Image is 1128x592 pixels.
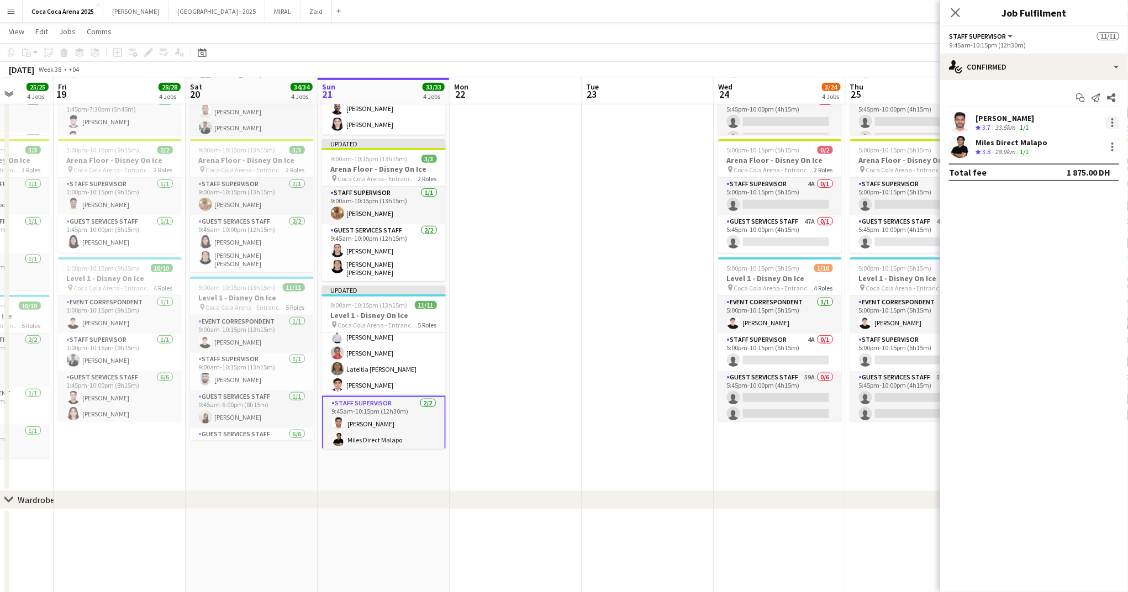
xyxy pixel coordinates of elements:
app-card-role: Staff Supervisor4A0/15:00pm-10:15pm (5h15m) [850,178,974,215]
app-card-role: Guest Services Staff1/19:45am-6:00pm (8h15m)[PERSON_NAME] [190,390,314,428]
div: 4 Jobs [423,92,444,101]
span: Staff Supervisor [949,32,1006,40]
span: 22 [452,88,468,101]
div: 33.5km [993,123,1018,133]
span: 3/24 [822,83,841,91]
span: 10/10 [151,264,173,272]
button: Coca Coca Arena 2025 [23,1,103,22]
span: Edit [35,27,48,36]
app-card-role: Guest Services Staff2/29:45am-10:00pm (12h15m)[PERSON_NAME][PERSON_NAME] [PERSON_NAME] [190,215,314,272]
app-card-role: Guest Services Staff2/29:45am-10:00pm (12h15m)[PERSON_NAME][PERSON_NAME] [PERSON_NAME] [322,224,446,281]
span: 19 [56,88,67,101]
app-card-role: Event Correspondent1/11:00pm-10:15pm (9h15m)[PERSON_NAME] [58,296,182,334]
app-job-card: 9:00am-10:15pm (13h15m)3/3Arena Floor - Disney On Ice Coca Cola Arena - Entrance F2 RolesStaff Su... [190,139,314,272]
app-card-role: Staff Supervisor1/11:00pm-10:15pm (9h15m)[PERSON_NAME] [58,178,182,215]
div: 4 Jobs [823,92,840,101]
div: Miles Direct Malapo [976,138,1047,147]
h3: Job Fulfilment [940,6,1128,20]
app-card-role: Guest Services Staff59A0/65:45pm-10:00pm (4h15m) [718,371,842,489]
h3: Level 1 - Disney On Ice [190,293,314,303]
span: Coca Cola Arena - Entrance F [866,166,946,174]
span: Comms [87,27,112,36]
span: 20 [188,88,202,101]
div: 4 Jobs [159,92,180,101]
span: 2 Roles [286,166,305,174]
span: Jobs [59,27,76,36]
app-card-role: Staff Supervisor1/19:00am-10:15pm (13h15m)[PERSON_NAME] [190,178,314,215]
div: 9:45am-10:15pm (12h30m) [949,41,1119,49]
app-card-role: Guest Services Staff42A0/15:45pm-10:00pm (4h15m) [850,215,974,253]
h3: Arena Floor - Disney On Ice [58,155,182,165]
span: 21 [320,88,335,101]
span: 5 Roles [286,303,305,311]
app-card-role: Guest Services Staff6/69:45am-10:00pm (12h15m) [190,428,314,549]
app-card-role: Staff Supervisor1/19:00am-10:15pm (13h15m)[PERSON_NAME] [190,353,314,390]
span: Coca Cola Arena - Entrance F [74,166,154,174]
app-card-role: Staff Supervisor4A0/15:00pm-10:15pm (5h15m) [718,334,842,371]
div: Confirmed [940,54,1128,80]
a: Jobs [55,24,80,39]
span: 5 Roles [418,321,437,329]
app-job-card: 5:00pm-10:15pm (5h15m)0/2Arena Floor - Disney On Ice Coca Cola Arena - Entrance F2 RolesStaff Sup... [850,139,974,253]
div: Updated9:00am-10:15pm (13h15m)3/3Arena Floor - Disney On Ice Coca Cola Arena - Entrance F2 RolesS... [322,139,446,281]
span: 2 Roles [154,166,173,174]
app-card-role: Staff Supervisor3A0/15:00pm-10:15pm (5h15m) [850,334,974,371]
app-job-card: 5:00pm-10:15pm (5h15m)1/10Level 1 - Disney On Ice Coca Cola Arena - Entrance F4 RolesEvent Corres... [850,257,974,421]
app-job-card: 9:00am-10:15pm (13h15m)11/11Level 1 - Disney On Ice Coca Cola Arena - Entrance F5 RolesEvent Corr... [190,277,314,440]
span: 34/34 [291,83,313,91]
span: 24 [716,88,732,101]
h3: Arena Floor - Disney On Ice [190,155,314,165]
div: Wardrobe [18,494,55,505]
span: Coca Cola Arena - Entrance F [734,284,814,292]
span: Tue [586,82,599,92]
app-card-role: Staff Supervisor4A0/15:00pm-10:15pm (5h15m) [718,178,842,215]
span: 10/10 [19,302,41,310]
span: 9:00am-10:15pm (13h15m) [199,283,276,292]
app-job-card: Updated9:00am-10:15pm (13h15m)11/11Level 1 - Disney On Ice Coca Cola Arena - Entrance F5 RolesGue... [322,286,446,449]
span: 0/2 [818,146,833,154]
span: Coca Cola Arena - Entrance F [734,166,814,174]
div: Total fee [949,167,987,178]
app-skills-label: 1/1 [1020,123,1029,131]
span: Coca Cola Arena - Entrance F [74,284,154,292]
h3: Level 1 - Disney On Ice [850,273,974,283]
h3: Level 1 - Disney On Ice [58,273,182,283]
span: 5:00pm-10:15pm (5h15m) [859,146,932,154]
div: +04 [68,65,79,73]
span: Mon [454,82,468,92]
app-card-role: Event Correspondent1/19:00am-10:15pm (13h15m)[PERSON_NAME] [190,315,314,353]
span: 25 [848,88,864,101]
app-card-role: Guest Services Staff2/21:45pm-7:30pm (5h45m)[PERSON_NAME][PERSON_NAME] [58,95,182,149]
app-card-role: Guest Services Staff6/69:45am-10:00pm (12h15m)[PERSON_NAME][PERSON_NAME][PERSON_NAME][PERSON_NAME... [322,278,446,396]
span: 25/25 [27,83,49,91]
div: 4 Jobs [291,92,312,101]
app-card-role: Staff Manager2/29:00am-10:30pm (13h30m)[PERSON_NAME][PERSON_NAME] [190,85,314,139]
span: Coca Cola Arena - Entrance F [338,175,418,183]
span: Sat [190,82,202,92]
span: Wed [718,82,732,92]
app-card-role: Staff Supervisor2/29:45am-10:15pm (12h30m)[PERSON_NAME]Miles Direct Malapo [322,396,446,452]
span: 3.7 [982,123,990,131]
span: 5:00pm-10:15pm (5h15m) [859,264,932,272]
span: 9:00am-10:15pm (13h15m) [331,301,408,309]
span: 11/11 [283,283,305,292]
span: 2 Roles [418,175,437,183]
div: 4 Jobs [27,92,48,101]
app-job-card: 1:00pm-10:15pm (9h15m)10/10Level 1 - Disney On Ice Coca Cola Arena - Entrance F4 RolesEvent Corre... [58,257,182,421]
span: Week 38 [36,65,64,73]
button: Zaid [301,1,332,22]
h3: Arena Floor - Disney On Ice [850,155,974,165]
span: 2/2 [157,146,173,154]
span: 4 Roles [154,284,173,292]
app-job-card: 1:00pm-10:15pm (9h15m)2/2Arena Floor - Disney On Ice Coca Cola Arena - Entrance F2 RolesStaff Sup... [58,139,182,253]
app-job-card: 5:00pm-10:15pm (5h15m)1/10Level 1 - Disney On Ice Coca Cola Arena - Entrance F4 RolesEvent Corres... [718,257,842,421]
span: Coca Cola Arena - Entrance F [206,303,286,311]
span: Coca Cola Arena - Entrance F [338,321,418,329]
